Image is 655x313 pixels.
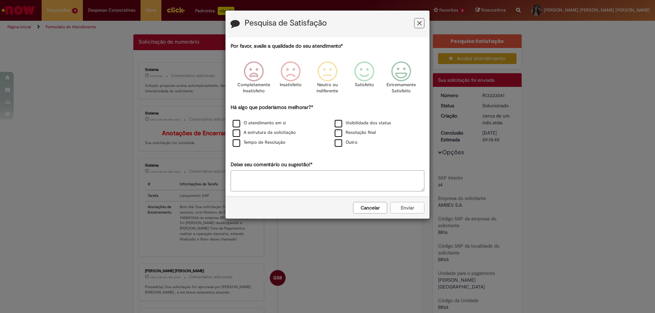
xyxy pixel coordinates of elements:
[335,120,391,126] label: Visibilidade dos status
[355,82,374,88] p: Satisfeito
[273,56,308,103] div: Insatisfeito
[335,129,376,136] label: Resolução final
[353,202,387,214] button: Cancelar
[233,120,286,126] label: O atendimento em si
[347,56,382,103] div: Satisfeito
[245,19,327,28] label: Pesquisa de Satisfação
[384,56,419,103] div: Extremamente Satisfeito
[387,82,416,94] p: Extremamente Satisfeito
[280,82,302,88] p: Insatisfeito
[310,56,345,103] div: Neutro ou indiferente
[231,104,424,148] div: Há algo que poderíamos melhorar?*
[233,139,286,146] label: Tempo de Resolução
[233,129,296,136] label: A estrutura da solicitação
[231,43,343,50] label: Por favor, avalie a qualidade do seu atendimento*
[231,161,312,168] label: Deixe seu comentário ou sugestão!*
[237,82,270,94] p: Completamente Insatisfeito
[236,56,271,103] div: Completamente Insatisfeito
[315,82,340,94] p: Neutro ou indiferente
[335,139,358,146] label: Outro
